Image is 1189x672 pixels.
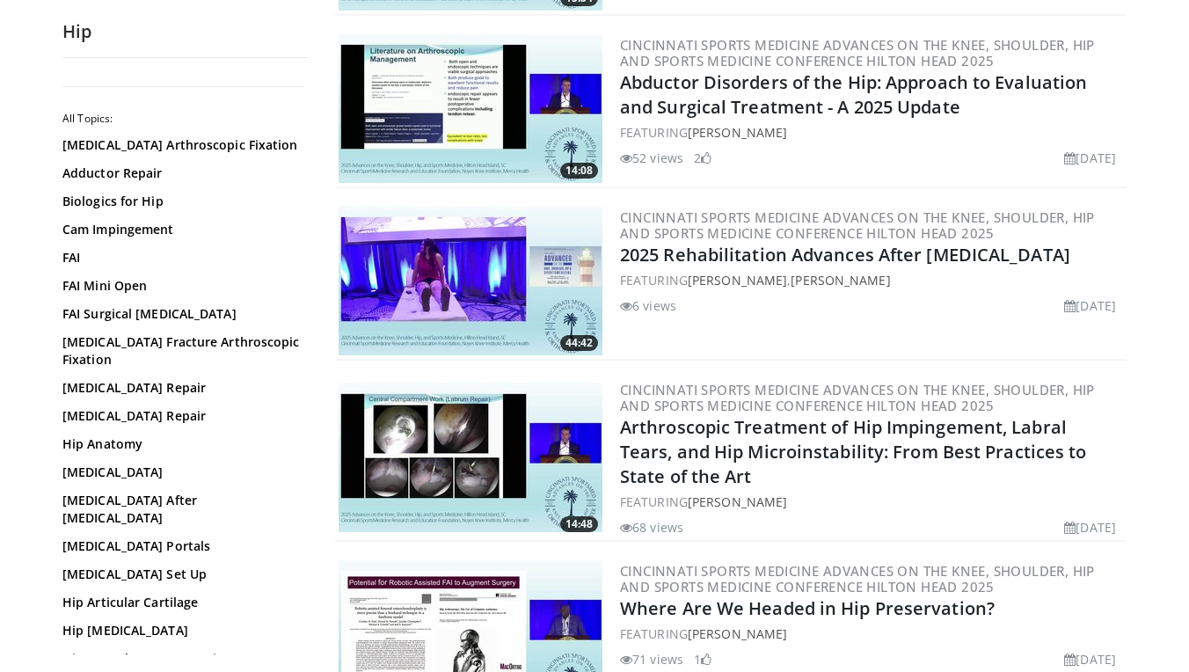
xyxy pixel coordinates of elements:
li: 1 [694,650,711,668]
a: [MEDICAL_DATA] Fracture Arthroscopic Fixation [62,333,300,369]
a: [MEDICAL_DATA] Repair [62,407,300,425]
a: Adductor Repair [62,164,300,182]
h2: Hip [62,20,309,43]
div: FEATURING [620,493,1123,511]
li: [DATE] [1064,296,1116,315]
a: [MEDICAL_DATA] [62,464,300,481]
div: FEATURING [620,123,1123,142]
a: Hip Anatomy [62,435,300,453]
li: 68 views [620,518,683,537]
a: Cincinnati Sports Medicine Advances on the Knee, Shoulder, Hip and Sports Medicine Conference Hil... [620,208,1095,242]
span: 44:42 [560,335,598,351]
li: 6 views [620,296,676,315]
a: [PERSON_NAME] [688,493,787,510]
li: [DATE] [1064,149,1116,167]
a: 14:48 [339,383,602,532]
span: 14:48 [560,516,598,532]
li: 52 views [620,149,683,167]
a: [MEDICAL_DATA] After [MEDICAL_DATA] [62,492,300,527]
a: [PERSON_NAME] [688,124,787,141]
a: Arthroscopic Treatment of Hip Impingement, Labral Tears, and Hip Microinstability: From Best Prac... [620,415,1087,488]
a: Abductor Disorders of the Hip: Approach to Evaluation and Surgical Treatment - A 2025 Update [620,70,1087,119]
a: FAI Surgical [MEDICAL_DATA] [62,305,300,323]
a: [PERSON_NAME] [688,272,787,289]
img: 2bb5f3ce-6797-4272-9fd8-fd7239efc484.300x170_q85_crop-smart_upscale.jpg [339,383,602,532]
a: Cincinnati Sports Medicine Advances on the Knee, Shoulder, Hip and Sports Medicine Conference Hil... [620,562,1095,595]
a: [PERSON_NAME] [688,625,787,642]
a: Hip Articular Cartilage [62,594,300,611]
a: 44:42 [339,206,602,355]
div: FEATURING [620,625,1123,643]
li: 2 [694,149,711,167]
li: [DATE] [1064,518,1116,537]
a: [MEDICAL_DATA] Repair [62,379,300,397]
li: [DATE] [1064,650,1116,668]
a: FAI [62,249,300,267]
a: FAI Mini Open [62,277,300,295]
a: [PERSON_NAME] [791,272,890,289]
a: Hip [MEDICAL_DATA] [62,622,300,639]
a: [MEDICAL_DATA] Portals [62,537,300,555]
li: 71 views [620,650,683,668]
a: [MEDICAL_DATA] Set Up [62,566,300,583]
a: Cam Impingement [62,221,300,238]
a: Cincinnati Sports Medicine Advances on the Knee, Shoulder, Hip and Sports Medicine Conference Hil... [620,36,1095,69]
span: 14:08 [560,163,598,179]
div: FEATURING , [620,271,1123,289]
a: Cincinnati Sports Medicine Advances on the Knee, Shoulder, Hip and Sports Medicine Conference Hil... [620,381,1095,414]
a: Where Are We Headed in Hip Preservation? [620,596,995,620]
a: 2025 Rehabilitation Advances After [MEDICAL_DATA] [620,243,1070,267]
a: [MEDICAL_DATA] Arthroscopic Fixation [62,136,300,154]
img: 757a7d4a-c424-42a7-97b3-d3b84f337efe.300x170_q85_crop-smart_upscale.jpg [339,33,602,183]
img: 1aae5180-8d04-4e43-938f-55d9d1cf0e6e.300x170_q85_crop-smart_upscale.jpg [339,206,602,355]
h2: All Topics: [62,112,304,126]
a: Biologics for Hip [62,193,300,210]
a: 14:08 [339,33,602,183]
a: Hip Capsule Reconstruction [62,650,300,668]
